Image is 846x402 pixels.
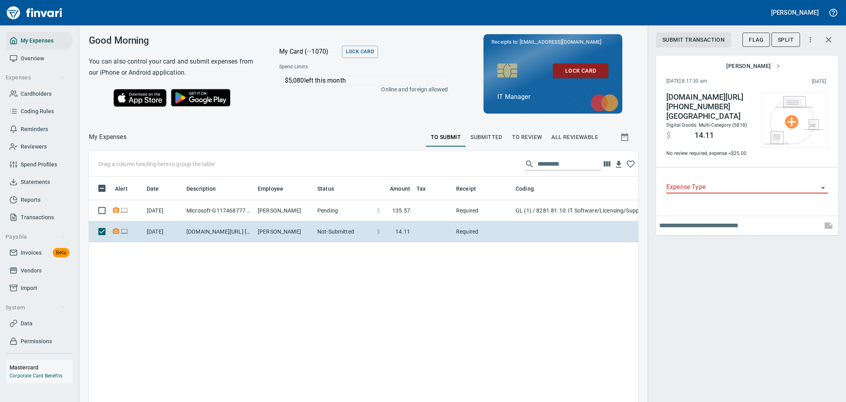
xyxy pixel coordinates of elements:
span: Submit Transaction [662,35,725,45]
span: Coding Rules [21,106,54,116]
p: My Card (···1070) [279,47,339,56]
a: Finvari [5,3,64,22]
span: This records your note into the expense [819,216,838,235]
span: Receipt [456,184,486,193]
button: Download table [613,158,625,170]
button: System [2,300,69,315]
span: [DATE] 8:17:30 am [666,77,760,85]
span: Description [186,184,216,193]
button: Open [817,182,829,193]
button: Lock Card [342,46,378,58]
button: [PERSON_NAME] [769,6,821,19]
span: Payable [6,232,65,242]
span: Transactions [21,213,54,222]
p: My Expenses [89,132,127,142]
td: GL (1) / 8281.81.10: IT Software/Licensing/Support [512,200,711,221]
button: [PERSON_NAME] [723,59,783,73]
span: Digital Goods: Multi-Category (5818) [666,122,747,128]
button: Expenses [2,70,69,85]
span: Receipt [456,184,476,193]
span: Expenses [6,73,65,83]
span: Employee [258,184,294,193]
span: $ [377,207,380,215]
td: Required [453,221,512,242]
span: Status [317,184,334,193]
span: Submitted [470,132,503,142]
span: Tax [416,184,426,193]
span: All Reviewable [551,132,598,142]
span: 14.11 [694,131,714,140]
span: Date [147,184,169,193]
nav: breadcrumb [89,132,127,142]
span: Import [21,283,37,293]
span: Amount [380,184,410,193]
span: To Submit [431,132,461,142]
span: Lock Card [346,47,374,56]
span: $ [377,228,380,236]
span: System [6,303,65,313]
td: [PERSON_NAME] [255,200,314,221]
button: Flag [742,33,770,47]
span: Alert [115,184,138,193]
a: Spend Profiles [6,156,73,174]
button: More [802,31,819,48]
h5: [PERSON_NAME] [771,8,819,17]
span: Online transaction [120,208,129,213]
span: Vendors [21,266,42,276]
span: Invoices [21,248,42,258]
td: [DATE] [144,200,183,221]
h6: Mastercard [10,363,73,372]
span: Coding [516,184,544,193]
span: Statements [21,177,50,187]
button: Close transaction [819,30,838,49]
span: Flag [749,35,764,45]
a: Corporate Card Benefits [10,373,62,379]
td: [PERSON_NAME] [255,221,314,242]
span: Permissions [21,336,52,346]
img: Select file [765,96,824,144]
p: Online and foreign allowed [273,85,448,93]
a: Import [6,279,73,297]
span: Spend Limits [279,63,377,71]
span: Receipt Required [112,229,120,234]
a: Cardholders [6,85,73,103]
span: My Expenses [21,36,54,46]
span: 135.57 [392,207,410,215]
span: Employee [258,184,283,193]
span: Date [147,184,159,193]
a: Permissions [6,332,73,350]
a: Coding Rules [6,102,73,120]
span: Amount [390,184,410,193]
span: This charge was settled by the merchant and appears on the 2025/10/11 statement. [760,78,826,86]
p: Receipts to: [491,38,614,46]
span: Reminders [21,124,48,134]
span: Reviewers [21,142,47,152]
button: Choose columns to display [601,158,613,170]
span: Beta [53,248,69,257]
span: Spend Profiles [21,160,57,170]
span: 14.11 [395,228,410,236]
a: Data [6,315,73,332]
p: $5,080 left this month [285,76,447,85]
img: mastercard.svg [587,90,622,116]
img: Get it on Google Play [167,85,235,111]
a: My Expenses [6,32,73,50]
a: Reminders [6,120,73,138]
span: Cardholders [21,89,52,99]
a: Statements [6,173,73,191]
span: [PERSON_NAME] [726,61,780,71]
span: Coding [516,184,534,193]
a: Reviewers [6,138,73,156]
span: Description [186,184,226,193]
span: Split [778,35,794,45]
button: Lock Card [553,64,608,78]
button: Show transactions within a particular date range [613,128,638,147]
p: Drag a column heading here to group the table [98,160,215,168]
span: No review required, expense < $25.00 [666,150,753,158]
a: Transactions [6,209,73,226]
button: Submit Transaction [656,33,731,47]
span: Status [317,184,344,193]
h4: [DOMAIN_NAME][URL] [PHONE_NUMBER] [GEOGRAPHIC_DATA] [666,93,753,121]
a: Overview [6,50,73,68]
button: Split [771,33,800,47]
